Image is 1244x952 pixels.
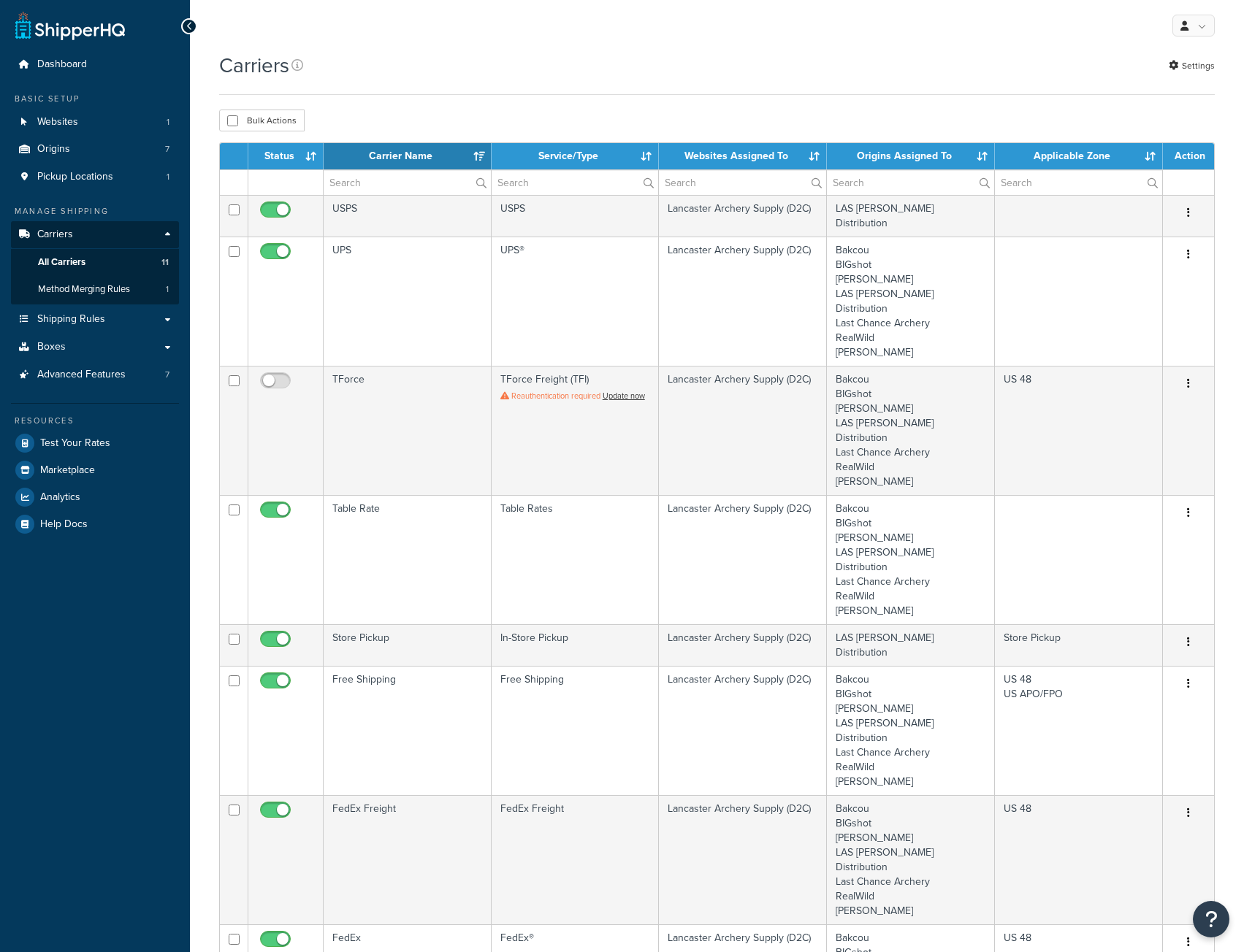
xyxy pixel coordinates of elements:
[37,58,87,71] span: Dashboard
[324,195,492,237] td: USPS
[11,164,179,191] a: Pickup Locations 1
[37,116,78,128] span: Websites
[324,624,492,666] td: Store Pickup
[659,143,827,169] th: Websites Assigned To: activate to sort column ascending
[492,237,660,366] td: UPS®
[659,624,827,666] td: Lancaster Archery Supply (D2C)
[827,366,995,495] td: Bakcou BIGshot [PERSON_NAME] LAS [PERSON_NAME] Distribution Last Chance Archery RealWild [PERSON_...
[995,666,1163,795] td: US 48 US APO/FPO
[11,164,179,191] li: Pickup Locations
[1163,143,1214,169] th: Action
[659,195,827,237] td: Lancaster Archery Supply (D2C)
[659,666,827,795] td: Lancaster Archery Supply (D2C)
[511,390,600,402] span: Reauthentication required
[492,624,660,666] td: In-Store Pickup
[492,495,660,624] td: Table Rates
[827,143,995,169] th: Origins Assigned To: activate to sort column ascending
[324,495,492,624] td: Table Rate
[995,170,1162,195] input: Search
[11,136,179,163] a: Origins 7
[37,313,105,326] span: Shipping Rules
[11,221,179,248] a: Carriers
[827,495,995,624] td: Bakcou BIGshot [PERSON_NAME] LAS [PERSON_NAME] Distribution Last Chance Archery RealWild [PERSON_...
[492,795,660,924] td: FedEx Freight
[167,171,169,183] span: 1
[659,495,827,624] td: Lancaster Archery Supply (D2C)
[40,518,88,531] span: Help Docs
[827,195,995,237] td: LAS [PERSON_NAME] Distribution
[324,666,492,795] td: Free Shipping
[37,341,66,353] span: Boxes
[37,143,70,156] span: Origins
[11,457,179,483] a: Marketplace
[165,369,169,381] span: 7
[659,170,826,195] input: Search
[659,237,827,366] td: Lancaster Archery Supply (D2C)
[40,464,95,477] span: Marketplace
[995,366,1163,495] td: US 48
[11,205,179,218] div: Manage Shipping
[1169,55,1215,76] a: Settings
[827,170,994,195] input: Search
[603,390,645,402] a: Update now
[167,116,169,128] span: 1
[40,491,80,504] span: Analytics
[827,795,995,924] td: Bakcou BIGshot [PERSON_NAME] LAS [PERSON_NAME] Distribution Last Chance Archery RealWild [PERSON_...
[38,256,85,269] span: All Carriers
[324,366,492,495] td: TForce
[492,143,660,169] th: Service/Type: activate to sort column ascending
[37,369,126,381] span: Advanced Features
[219,51,289,80] h1: Carriers
[827,624,995,666] td: LAS [PERSON_NAME] Distribution
[166,283,169,296] span: 1
[324,143,492,169] th: Carrier Name: activate to sort column ascending
[11,221,179,304] li: Carriers
[324,237,492,366] td: UPS
[11,306,179,333] a: Shipping Rules
[11,484,179,510] a: Analytics
[995,624,1163,666] td: Store Pickup
[11,334,179,361] a: Boxes
[827,237,995,366] td: Bakcou BIGshot [PERSON_NAME] LAS [PERSON_NAME] Distribution Last Chance Archery RealWild [PERSON_...
[11,430,179,456] a: Test Your Rates
[11,249,179,276] li: All Carriers
[38,283,130,296] span: Method Merging Rules
[995,143,1163,169] th: Applicable Zone: activate to sort column ascending
[11,136,179,163] li: Origins
[492,666,660,795] td: Free Shipping
[995,795,1163,924] td: US 48
[11,109,179,136] a: Websites 1
[15,11,125,40] a: ShipperHQ Home
[11,249,179,276] a: All Carriers 11
[492,170,659,195] input: Search
[40,437,110,450] span: Test Your Rates
[165,143,169,156] span: 7
[248,143,324,169] th: Status: activate to sort column ascending
[11,415,179,427] div: Resources
[659,366,827,495] td: Lancaster Archery Supply (D2C)
[11,109,179,136] li: Websites
[11,276,179,303] li: Method Merging Rules
[161,256,169,269] span: 11
[659,795,827,924] td: Lancaster Archery Supply (D2C)
[11,361,179,388] li: Advanced Features
[11,511,179,537] a: Help Docs
[11,51,179,78] a: Dashboard
[1193,901,1229,937] button: Open Resource Center
[37,171,113,183] span: Pickup Locations
[11,276,179,303] a: Method Merging Rules 1
[219,110,305,131] button: Bulk Actions
[37,229,73,241] span: Carriers
[492,366,660,495] td: TForce Freight (TFI)
[11,93,179,105] div: Basic Setup
[492,195,660,237] td: USPS
[827,666,995,795] td: Bakcou BIGshot [PERSON_NAME] LAS [PERSON_NAME] Distribution Last Chance Archery RealWild [PERSON_...
[324,795,492,924] td: FedEx Freight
